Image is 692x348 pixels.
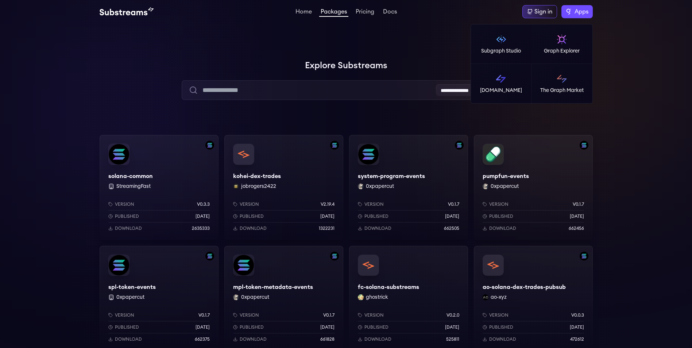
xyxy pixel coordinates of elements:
p: v0.2.0 [446,312,459,318]
img: Substream's logo [100,7,154,16]
a: Filter by solana networkkohei-dex-tradeskohei-dex-tradesjobrogers2422 jobrogers2422Versionv2.19.4... [224,135,343,240]
p: v0.1.7 [198,312,210,318]
p: Version [364,201,384,207]
a: Graph Explorer [531,24,592,64]
img: Filter by solana network [455,141,464,150]
a: Packages [319,9,348,17]
img: Filter by solana network [330,141,339,150]
img: Filter by solana network [580,141,588,150]
button: ghostrick [366,294,388,301]
p: v0.1.7 [323,312,335,318]
a: [DOMAIN_NAME] [471,64,532,103]
p: Download [364,336,391,342]
p: Published [240,213,264,219]
p: Published [240,324,264,330]
img: Substreams logo [495,73,507,85]
p: v0.1.7 [573,201,584,207]
p: Version [240,201,259,207]
img: Filter by solana network [580,252,588,260]
p: 525811 [446,336,459,342]
a: Filter by solana networkpumpfun-eventspumpfun-events0xpapercut 0xpapercutVersionv0.1.7Published[D... [474,135,593,240]
p: Version [489,312,509,318]
button: StreamingFast [116,183,151,190]
p: Published [115,213,139,219]
span: Apps [575,7,588,16]
p: 661828 [320,336,335,342]
p: Version [489,201,509,207]
p: Published [115,324,139,330]
p: Download [240,225,267,231]
div: Sign in [534,7,552,16]
p: v0.1.7 [448,201,459,207]
a: Home [294,9,313,16]
p: Download [240,336,267,342]
p: [DATE] [320,213,335,219]
p: [DATE] [196,324,210,330]
a: Docs [382,9,398,16]
button: jobrogers2422 [241,183,276,190]
p: Published [489,213,513,219]
p: [DATE] [196,213,210,219]
p: [DATE] [570,213,584,219]
img: Filter by solana network [205,141,214,150]
a: The Graph Market [531,64,592,103]
a: Filter by solana networksolana-commonsolana-common StreamingFastVersionv0.3.3Published[DATE]Downl... [100,135,219,240]
p: v0.0.3 [571,312,584,318]
p: Download [115,336,142,342]
button: 0xpapercut [491,183,519,190]
p: 472612 [570,336,584,342]
p: Published [489,324,513,330]
img: Subgraph Studio logo [495,34,507,45]
p: v2.19.4 [321,201,335,207]
p: Version [115,201,134,207]
p: [DATE] [570,324,584,330]
p: [DATE] [445,213,459,219]
img: Filter by solana network [205,252,214,260]
p: Published [364,324,388,330]
a: Subgraph Studio [471,24,532,64]
button: ao-xyz [491,294,507,301]
img: The Graph Market logo [556,73,568,85]
p: v0.3.3 [197,201,210,207]
button: 0xpapercut [116,294,144,301]
p: Download [115,225,142,231]
p: Subgraph Studio [481,47,521,55]
a: Pricing [354,9,376,16]
p: Version [364,312,384,318]
p: Download [489,336,516,342]
p: 2635333 [192,225,210,231]
p: Download [489,225,516,231]
p: 662505 [444,225,459,231]
img: The Graph logo [566,9,572,15]
button: 0xpapercut [366,183,394,190]
p: The Graph Market [540,87,584,94]
p: 662456 [569,225,584,231]
button: 0xpapercut [241,294,269,301]
h1: Explore Substreams [100,58,593,73]
p: 662375 [195,336,210,342]
p: Download [364,225,391,231]
p: Version [240,312,259,318]
img: Filter by solana network [330,252,339,260]
p: [DATE] [320,324,335,330]
p: Version [115,312,134,318]
img: Graph Explorer logo [556,34,568,45]
a: Sign in [522,5,557,18]
p: [DOMAIN_NAME] [480,87,522,94]
p: 1322231 [319,225,335,231]
a: Filter by solana networksystem-program-eventssystem-program-events0xpapercut 0xpapercutVersionv0.... [349,135,468,240]
p: [DATE] [445,324,459,330]
p: Published [364,213,388,219]
p: Graph Explorer [544,47,580,55]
